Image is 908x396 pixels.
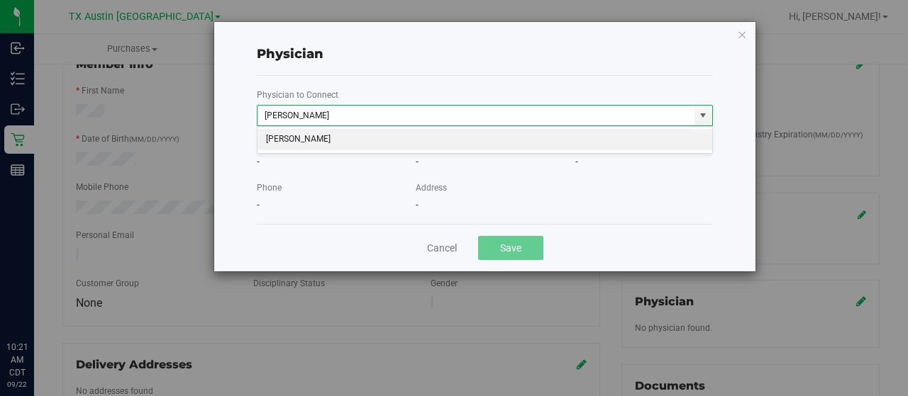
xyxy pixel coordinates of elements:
[257,154,394,169] div: -
[416,181,447,194] label: Address
[575,154,713,169] div: -
[257,181,282,194] label: Phone
[258,106,694,125] input: Search physician name
[257,46,323,62] span: Physician
[694,106,712,125] span: select
[257,89,338,101] label: Physician to Connect
[478,236,543,260] button: Save
[258,129,713,150] li: [PERSON_NAME]
[427,241,457,256] a: Cancel
[257,198,394,213] div: -
[416,198,713,213] div: -
[416,154,553,169] div: -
